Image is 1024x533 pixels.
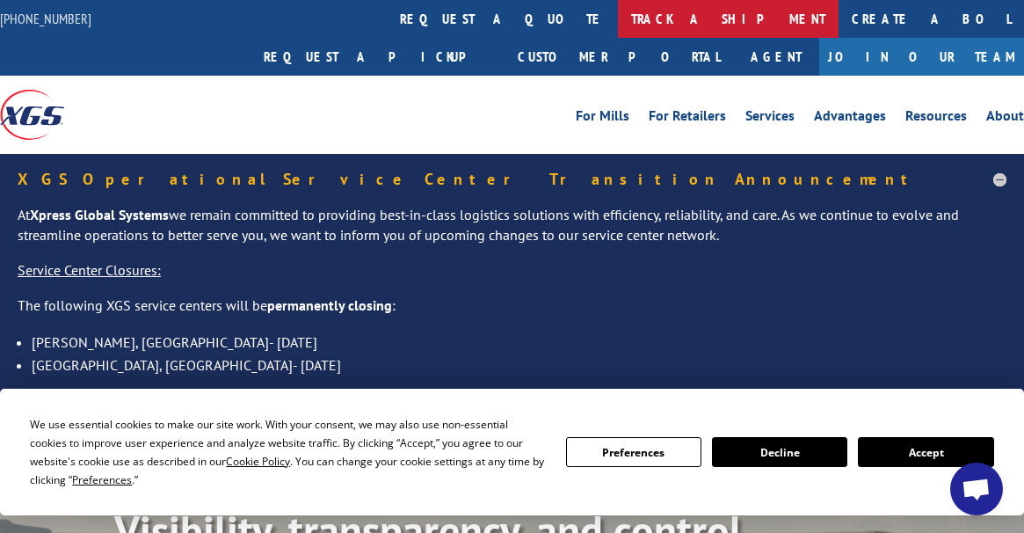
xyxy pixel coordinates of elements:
[32,331,1006,354] li: [PERSON_NAME], [GEOGRAPHIC_DATA]- [DATE]
[72,472,132,487] span: Preferences
[30,415,544,489] div: We use essential cookies to make our site work. With your consent, we may also use non-essential ...
[18,205,1006,261] p: At we remain committed to providing best-in-class logistics solutions with efficiency, reliabilit...
[712,437,847,467] button: Decline
[814,109,886,128] a: Advantages
[905,109,967,128] a: Resources
[32,354,1006,376] li: [GEOGRAPHIC_DATA], [GEOGRAPHIC_DATA]- [DATE]
[267,296,392,314] strong: permanently closing
[226,454,290,469] span: Cookie Policy
[733,38,819,76] a: Agent
[566,437,701,467] button: Preferences
[30,206,169,223] strong: Xpress Global Systems
[505,38,733,76] a: Customer Portal
[18,261,161,279] u: Service Center Closures:
[858,437,993,467] button: Accept
[950,463,1003,515] a: Open chat
[576,109,629,128] a: For Mills
[819,38,1024,76] a: Join Our Team
[745,109,795,128] a: Services
[251,38,505,76] a: Request a pickup
[18,172,1006,187] h5: XGS Operational Service Center Transition Announcement
[18,296,1006,331] p: The following XGS service centers will be :
[649,109,726,128] a: For Retailers
[986,109,1024,128] a: About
